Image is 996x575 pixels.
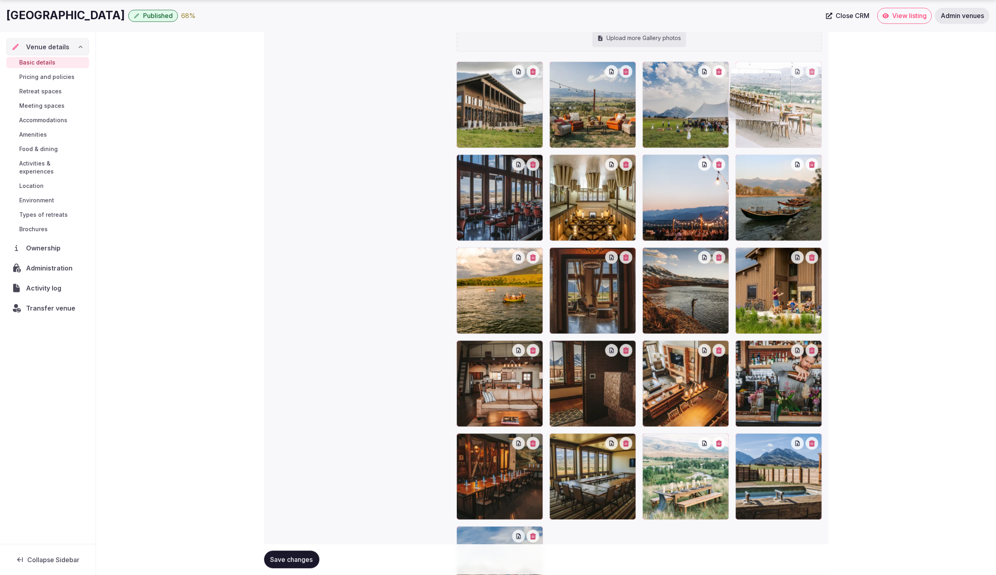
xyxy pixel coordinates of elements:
[735,248,822,334] div: Sage-Lodge-retreat-venue-united-states-hosted-retreat-1.jpg
[935,8,990,24] a: Admin venues
[19,131,47,139] span: Amenities
[19,145,58,153] span: Food & dining
[550,248,636,334] div: Relaxation Lounge Entryway (1).jpg
[6,280,89,297] a: Activity log
[19,182,44,190] span: Location
[26,283,65,293] span: Activity log
[26,303,75,313] span: Transfer venue
[642,62,729,148] div: Event Lawn Reception .jpg
[6,551,89,569] button: Collapse Sidebar
[892,12,927,20] span: View listing
[181,11,196,21] div: 68 %
[271,556,313,564] span: Save changes
[264,551,319,569] button: Save changes
[642,248,729,334] div: Fall Fly Fishing.jpg
[836,12,869,20] span: Close CRM
[642,341,729,427] div: Sage-Lodge-retreat-venue-united-states-accommodation-ranch-house-1-1.jpg
[6,260,89,276] a: Administration
[6,100,89,111] a: Meeting spaces
[26,243,64,253] span: Ownership
[6,195,89,206] a: Environment
[6,240,89,256] a: Ownership
[642,434,729,520] div: Sage-Lodge-retreat-venue-united-states-retreat-space-yellowstone-lawn-1-1.jpg
[6,115,89,126] a: Accommodations
[6,209,89,220] a: Types of retreats
[19,116,67,124] span: Accommodations
[457,434,543,520] div: Sage-Lodge-retreat-venue-united-states-retreat-space-private-dining-room-1-1.jpg
[143,12,173,20] span: Published
[735,434,822,520] div: Sage-Lodge-retreat-venue-united-states-amenities-pool-area.jpg
[729,68,782,121] img: Grill Patio Dinner.jpg
[19,196,54,204] span: Environment
[6,224,89,235] a: Brochures
[6,8,125,24] h1: [GEOGRAPHIC_DATA]
[128,10,178,22] button: Published
[941,12,984,20] span: Admin venues
[457,155,543,241] div: The Grill.jpg
[821,8,874,24] a: Close CRM
[6,143,89,155] a: Food & dining
[181,11,196,21] button: 68%
[26,263,76,273] span: Administration
[457,62,543,148] div: Sage-Lodge-retreat-venue-united-states-dining-the-grill-1-1.jpg
[550,62,636,148] div: Yellowstone Lawn (3).jpg
[19,59,55,67] span: Basic details
[457,341,543,427] div: Sage-Lodge-retreat-venue-united-states-accommodation-The-ranch-house-new.jpg
[19,211,68,219] span: Types of retreats
[6,71,89,83] a: Pricing and policies
[19,73,75,81] span: Pricing and policies
[550,434,636,520] div: Sage-Lodge-retreat-venue-united-states-retreat-space-beartooth-1.jpg
[6,180,89,192] a: Location
[19,225,48,233] span: Brochures
[6,86,89,97] a: Retreat spaces
[19,159,86,176] span: Activities & experiences
[19,87,62,95] span: Retreat spaces
[6,300,89,317] button: Transfer venue
[735,62,822,148] div: Grill Patio Dinner.jpg
[19,102,65,110] span: Meeting spaces
[877,8,932,24] a: View listing
[6,57,89,68] a: Basic details
[27,556,79,564] span: Collapse Sidebar
[550,155,636,241] div: Yellowstone Room with Ceiling - Copy.jpg
[550,341,636,427] div: Sage-Lodge-retreat-venue-united-states-amenities-the-spa-1-1.jpg
[592,30,686,47] div: Upload more Gallery photos
[26,42,69,52] span: Venue details
[6,129,89,140] a: Amenities
[642,155,729,241] div: Yellowstone Lawn.jpg
[735,341,822,427] div: Sage-Lodge-retreat-venue-united-states-dining-the-fireside-1-1.jpg
[735,155,822,241] div: Wooden Boat Tour.jpg
[457,248,543,334] div: River Float & Riverside Cocktial Hour.jpg
[6,158,89,177] a: Activities & experiences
